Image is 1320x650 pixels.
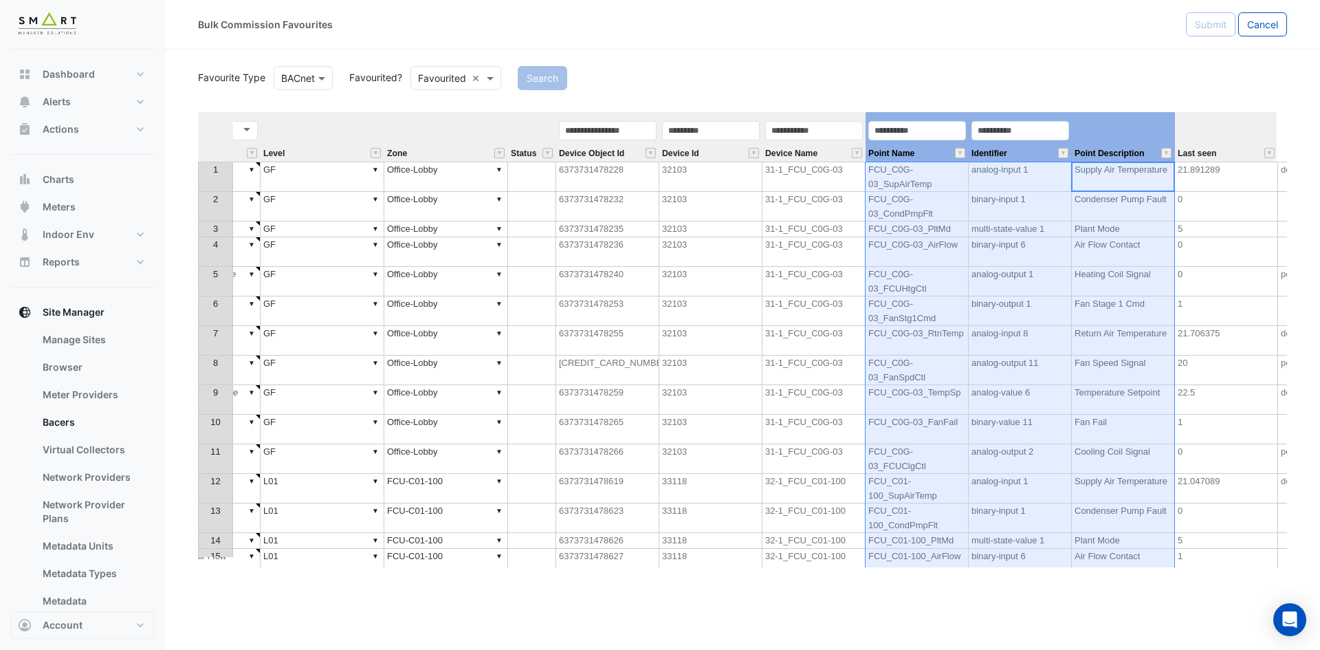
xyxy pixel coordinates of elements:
button: Cancel [1238,12,1287,36]
div: ▼ [246,296,257,311]
div: ▼ [370,296,381,311]
td: FCU_C0G-03_FanStg1Cmd [866,296,969,326]
span: 4 [213,239,218,250]
div: ▼ [246,192,257,206]
td: GF [261,162,384,192]
td: GF [261,356,384,385]
td: 6373731478626 [556,533,659,549]
td: 6373731478266 [556,444,659,474]
div: ▼ [494,415,505,429]
td: analog-output 1 [969,267,1072,296]
td: 6373731478627 [556,549,659,578]
td: analog-value 6 [969,385,1072,415]
button: Indoor Env [11,221,154,248]
td: 6373731478235 [556,221,659,237]
span: Actions [43,122,79,136]
td: 32103 [659,267,762,296]
td: FCU_C01-100_AirFlow [866,549,969,578]
td: Office-Lobby [384,444,508,474]
td: analog-output 11 [969,356,1072,385]
a: Manage Sites [32,326,154,354]
td: GF [261,415,384,444]
td: GF [261,221,384,237]
td: binary-input 1 [969,192,1072,221]
td: Temperature Setpoint [1072,385,1175,415]
td: 1 [1175,415,1278,444]
td: FCU_C01-100_SupAirTemp [866,474,969,503]
a: Metadata [32,587,154,615]
app-icon: Indoor Env [18,228,32,241]
td: multi-state-value 1 [969,221,1072,237]
td: Fan Speed Signal [1072,356,1175,385]
td: 6373731478228 [556,162,659,192]
td: 5 [1175,533,1278,549]
div: ▼ [246,267,257,281]
a: Bacers [32,409,154,436]
span: Clear [472,71,483,85]
div: ▼ [494,385,505,400]
td: GF [261,296,384,326]
div: ▼ [494,267,505,281]
td: GF [261,444,384,474]
div: ▼ [370,533,381,548]
td: 33118 [659,549,762,578]
td: FCU_C0G-03_FanFail [866,415,969,444]
div: ▼ [494,221,505,236]
td: FCU_C0G-03_FanSpdCtl [866,356,969,385]
span: Charts [43,173,74,186]
div: ▼ [370,356,381,370]
span: Point Description [1075,149,1144,158]
div: ▼ [370,415,381,429]
td: Office-Lobby [384,356,508,385]
td: 32-1_FCU_C01-100 [762,503,866,533]
td: 31-1_FCU_C0G-03 [762,356,866,385]
td: Office-Lobby [384,237,508,267]
td: Plant Mode [1072,221,1175,237]
td: FCU_C0G-03_FCUClgCtl [866,444,969,474]
span: 7 [213,328,218,338]
span: 6 [213,299,218,309]
td: FCU_C0G-03_FCUHtgCtl [866,267,969,296]
td: 33118 [659,533,762,549]
td: 0 [1175,192,1278,221]
span: Point Name [868,149,914,158]
td: 0 [1175,444,1278,474]
div: ▼ [246,326,257,340]
td: Supply Air Temperature [1072,474,1175,503]
td: 31-1_FCU_C0G-03 [762,237,866,267]
span: 12 [210,476,220,486]
div: ▼ [370,474,381,488]
label: Favourite Type [190,70,265,85]
span: Account [43,618,82,632]
td: Unit Supply Air Flow Status [144,549,261,578]
td: 32103 [659,296,762,326]
td: FCU-C01-100 [384,549,508,578]
td: FCU_C0G-03_PltMd [866,221,969,237]
label: Favourited? [341,70,402,85]
button: Charts [11,166,154,193]
span: 8 [213,358,218,368]
td: 21.891289 [1175,162,1278,192]
td: FCU_C0G-03_TempSp [866,385,969,415]
td: analog-input 1 [969,162,1072,192]
td: 21.047089 [1175,474,1278,503]
a: Metadata Units [32,532,154,560]
button: Dashboard [11,61,154,88]
td: 6373731478240 [556,267,659,296]
a: Network Provider Plans [32,491,154,532]
span: Site Manager [43,305,104,319]
td: FCU_C0G-03_CondPmpFlt [866,192,969,221]
div: ▼ [494,474,505,488]
td: 32103 [659,162,762,192]
span: Status [511,149,536,158]
span: Zone [387,149,407,158]
span: Meters [43,200,76,214]
td: FCU-C01-100 [384,533,508,549]
div: ▼ [494,549,505,563]
td: Supply Air Temperature [1072,162,1175,192]
td: binary-input 1 [969,503,1072,533]
td: 6373731478259 [556,385,659,415]
td: 31-1_FCU_C0G-03 [762,385,866,415]
td: analog-input 8 [969,326,1072,356]
span: Last seen [1178,149,1217,158]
